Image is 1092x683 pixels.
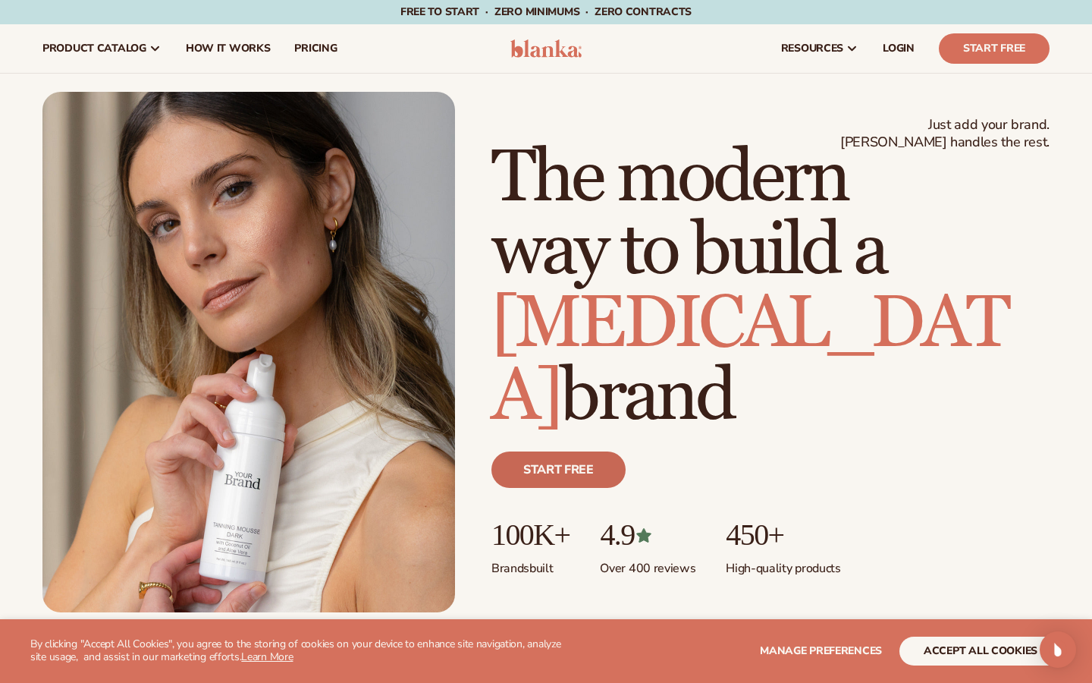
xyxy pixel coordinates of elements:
span: [MEDICAL_DATA] [491,279,1007,441]
p: 450+ [726,518,840,552]
a: product catalog [30,24,174,73]
span: resources [781,42,843,55]
a: Learn More [241,650,293,664]
span: pricing [294,42,337,55]
span: How It Works [186,42,271,55]
a: How It Works [174,24,283,73]
p: 4.9 [600,518,695,552]
button: Manage preferences [760,637,882,666]
img: Female holding tanning mousse. [42,92,455,612]
h1: The modern way to build a brand [491,142,1050,433]
p: Brands built [491,552,570,577]
p: Over 400 reviews [600,552,695,577]
span: LOGIN [883,42,915,55]
a: resources [769,24,871,73]
span: product catalog [42,42,146,55]
a: pricing [282,24,349,73]
a: Start Free [939,33,1050,64]
button: accept all cookies [899,637,1062,666]
span: Just add your brand. [PERSON_NAME] handles the rest. [840,116,1050,152]
div: Open Intercom Messenger [1040,631,1076,668]
img: logo [510,39,582,58]
p: By clicking "Accept All Cookies", you agree to the storing of cookies on your device to enhance s... [30,638,570,664]
a: LOGIN [871,24,927,73]
a: Start free [491,452,626,488]
p: High-quality products [726,552,840,577]
span: Manage preferences [760,644,882,658]
p: 100K+ [491,518,570,552]
span: Free to start · ZERO minimums · ZERO contracts [400,5,692,19]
